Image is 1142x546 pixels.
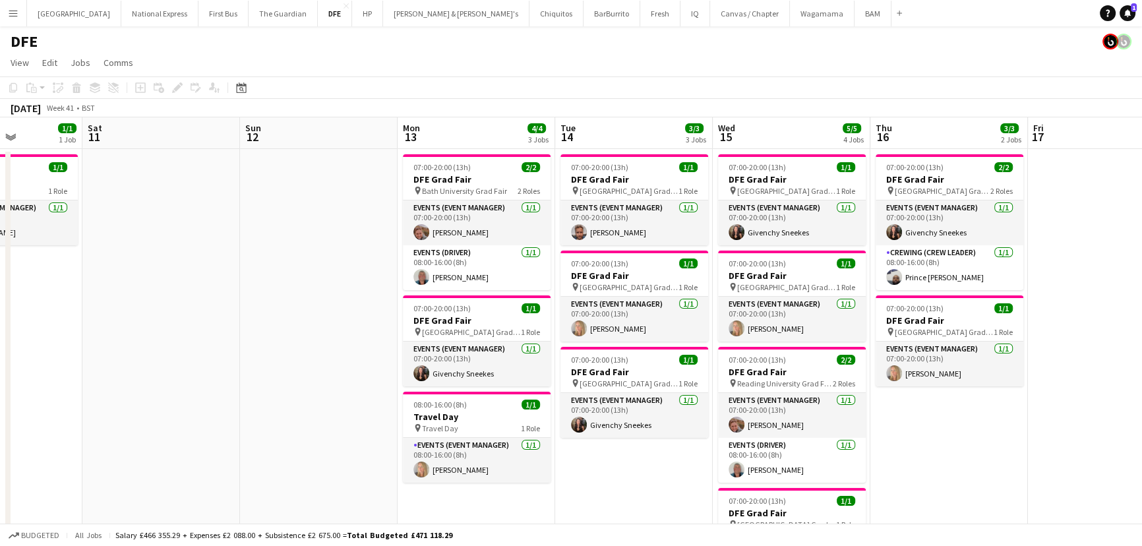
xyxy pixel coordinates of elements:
[560,173,708,185] h3: DFE Grad Fair
[522,162,540,172] span: 2/2
[876,295,1023,386] app-job-card: 07:00-20:00 (13h)1/1DFE Grad Fair [GEOGRAPHIC_DATA] Grad Fair1 RoleEvents (Event Manager)1/107:00...
[401,129,420,144] span: 13
[571,355,628,365] span: 07:00-20:00 (13h)
[560,154,708,245] app-job-card: 07:00-20:00 (13h)1/1DFE Grad Fair [GEOGRAPHIC_DATA] Grad Fair1 RoleEvents (Event Manager)1/107:00...
[876,173,1023,185] h3: DFE Grad Fair
[876,315,1023,326] h3: DFE Grad Fair
[403,173,551,185] h3: DFE Grad Fair
[58,123,76,133] span: 1/1
[560,366,708,378] h3: DFE Grad Fair
[403,392,551,483] app-job-card: 08:00-16:00 (8h)1/1Travel Day Travel Day1 RoleEvents (Event Manager)1/108:00-16:00 (8h)[PERSON_NAME]
[403,411,551,423] h3: Travel Day
[718,366,866,378] h3: DFE Grad Fair
[718,438,866,483] app-card-role: Events (Driver)1/108:00-16:00 (8h)[PERSON_NAME]
[990,186,1013,196] span: 2 Roles
[521,423,540,433] span: 1 Role
[403,245,551,290] app-card-role: Events (Driver)1/108:00-16:00 (8h)[PERSON_NAME]
[876,342,1023,386] app-card-role: Events (Event Manager)1/107:00-20:00 (13h)[PERSON_NAME]
[886,303,944,313] span: 07:00-20:00 (13h)
[1102,34,1118,49] app-user-avatar: Tim Bodenham
[685,123,704,133] span: 3/3
[27,1,121,26] button: [GEOGRAPHIC_DATA]
[11,32,38,51] h1: DFE
[994,162,1013,172] span: 2/2
[729,496,786,506] span: 07:00-20:00 (13h)
[48,186,67,196] span: 1 Role
[86,129,102,144] span: 11
[580,282,678,292] span: [GEOGRAPHIC_DATA] Grad Fair
[318,1,352,26] button: DFE
[522,303,540,313] span: 1/1
[718,251,866,342] app-job-card: 07:00-20:00 (13h)1/1DFE Grad Fair [GEOGRAPHIC_DATA] Grad Fair1 RoleEvents (Event Manager)1/107:00...
[679,162,698,172] span: 1/1
[249,1,318,26] button: The Guardian
[7,528,61,543] button: Budgeted
[876,200,1023,245] app-card-role: Events (Event Manager)1/107:00-20:00 (13h)Givenchy Sneekes
[413,400,467,409] span: 08:00-16:00 (8h)
[571,258,628,268] span: 07:00-20:00 (13h)
[876,154,1023,290] app-job-card: 07:00-20:00 (13h)2/2DFE Grad Fair [GEOGRAPHIC_DATA] Grad Fair2 RolesEvents (Event Manager)1/107:0...
[836,186,855,196] span: 1 Role
[837,162,855,172] span: 1/1
[59,135,76,144] div: 1 Job
[521,327,540,337] span: 1 Role
[198,1,249,26] button: First Bus
[580,379,678,388] span: [GEOGRAPHIC_DATA] Grad Fair
[718,507,866,519] h3: DFE Grad Fair
[522,400,540,409] span: 1/1
[37,54,63,71] a: Edit
[560,347,708,438] app-job-card: 07:00-20:00 (13h)1/1DFE Grad Fair [GEOGRAPHIC_DATA] Grad Fair1 RoleEvents (Event Manager)1/107:00...
[836,520,855,530] span: 1 Role
[121,1,198,26] button: National Express
[422,186,507,196] span: Bath University Grad Fair
[115,530,452,540] div: Salary £466 355.29 + Expenses £2 088.00 + Subsistence £2 675.00 =
[790,1,855,26] button: Wagamama
[88,122,102,134] span: Sat
[1033,122,1044,134] span: Fri
[1120,5,1135,21] a: 1
[560,251,708,342] app-job-card: 07:00-20:00 (13h)1/1DFE Grad Fair [GEOGRAPHIC_DATA] Grad Fair1 RoleEvents (Event Manager)1/107:00...
[1000,123,1019,133] span: 3/3
[104,57,133,69] span: Comms
[1001,135,1021,144] div: 2 Jobs
[44,103,76,113] span: Week 41
[527,123,546,133] span: 4/4
[718,270,866,282] h3: DFE Grad Fair
[678,379,698,388] span: 1 Role
[1031,129,1044,144] span: 17
[413,162,471,172] span: 07:00-20:00 (13h)
[895,327,994,337] span: [GEOGRAPHIC_DATA] Grad Fair
[737,186,836,196] span: [GEOGRAPHIC_DATA] Grad Fair
[584,1,640,26] button: BarBurrito
[243,129,261,144] span: 12
[98,54,138,71] a: Comms
[403,200,551,245] app-card-role: Events (Event Manager)1/107:00-20:00 (13h)[PERSON_NAME]
[679,355,698,365] span: 1/1
[729,258,786,268] span: 07:00-20:00 (13h)
[876,245,1023,290] app-card-role: Crewing (Crew Leader)1/108:00-16:00 (8h)Prince [PERSON_NAME]
[843,123,861,133] span: 5/5
[413,303,471,313] span: 07:00-20:00 (13h)
[403,342,551,386] app-card-role: Events (Event Manager)1/107:00-20:00 (13h)Givenchy Sneekes
[403,154,551,290] div: 07:00-20:00 (13h)2/2DFE Grad Fair Bath University Grad Fair2 RolesEvents (Event Manager)1/107:00-...
[729,162,786,172] span: 07:00-20:00 (13h)
[718,347,866,483] app-job-card: 07:00-20:00 (13h)2/2DFE Grad Fair Reading University Grad Fair2 RolesEvents (Event Manager)1/107:...
[49,162,67,172] span: 1/1
[560,297,708,342] app-card-role: Events (Event Manager)1/107:00-20:00 (13h)[PERSON_NAME]
[73,530,104,540] span: All jobs
[403,295,551,386] div: 07:00-20:00 (13h)1/1DFE Grad Fair [GEOGRAPHIC_DATA] Grad Fair1 RoleEvents (Event Manager)1/107:00...
[422,423,458,433] span: Travel Day
[679,258,698,268] span: 1/1
[718,154,866,245] app-job-card: 07:00-20:00 (13h)1/1DFE Grad Fair [GEOGRAPHIC_DATA] Grad Fair1 RoleEvents (Event Manager)1/107:00...
[352,1,383,26] button: HP
[874,129,892,144] span: 16
[560,270,708,282] h3: DFE Grad Fair
[718,173,866,185] h3: DFE Grad Fair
